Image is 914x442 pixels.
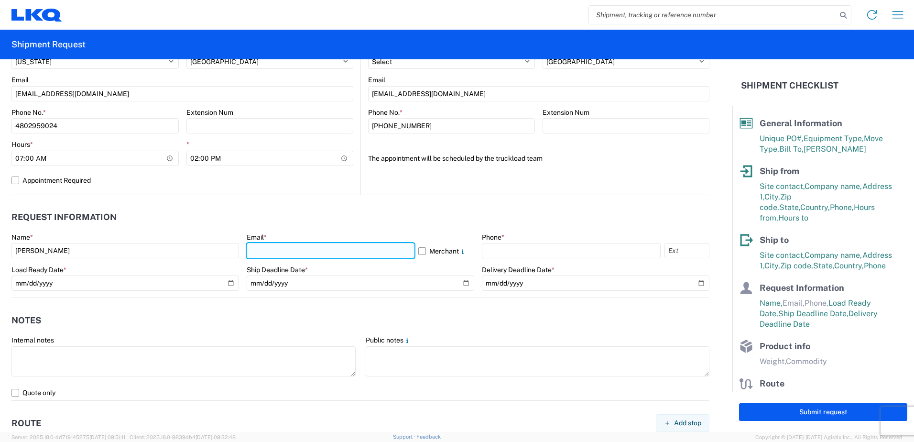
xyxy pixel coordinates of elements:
span: Client: 2025.18.0-9839db4 [130,434,236,440]
span: Country, [834,261,864,270]
span: Company name, [805,182,862,191]
button: Submit request [739,403,907,421]
span: Equipment Type, [804,134,864,143]
span: Commodity [786,357,827,366]
span: Site contact, [760,182,805,191]
span: City, [764,261,780,270]
label: Hours [11,140,33,149]
span: Ship from [760,166,799,176]
label: Load Ready Date [11,265,66,274]
label: Phone No. [11,108,46,117]
span: Server: 2025.18.0-dd719145275 [11,434,125,440]
span: Hours to [778,213,808,222]
label: Merchant [418,243,474,258]
span: Ship Deadline Date, [778,309,849,318]
span: Country, [800,203,830,212]
label: Ship Deadline Date [247,265,308,274]
span: Bill To, [779,144,804,154]
label: Phone No. [368,108,403,117]
label: Name [11,233,33,242]
h2: Request Information [11,212,117,222]
label: Delivery Deadline Date [482,265,555,274]
span: [DATE] 09:32:48 [196,434,236,440]
span: State, [813,261,834,270]
label: Internal notes [11,336,54,344]
span: Ship to [760,235,789,245]
label: Email [247,233,267,242]
h2: Route [11,419,41,428]
span: Copyright © [DATE]-[DATE] Agistix Inc., All Rights Reserved [755,433,903,442]
span: Name, [760,298,783,308]
input: Shipment, tracking or reference number [589,6,837,24]
span: Unique PO#, [760,134,804,143]
label: Extension Num [543,108,589,117]
span: Phone [864,261,886,270]
label: Email [368,76,385,84]
span: Zip code, [780,261,813,270]
span: State, [779,203,800,212]
span: Company name, [805,251,862,260]
a: Support [393,434,417,440]
span: [DATE] 09:51:11 [89,434,125,440]
input: Ext [664,243,709,258]
span: Phone, [830,203,854,212]
h2: Notes [11,316,41,325]
h2: Shipment Checklist [741,80,838,91]
span: Product info [760,341,810,351]
a: Feedback [416,434,441,440]
label: The appointment will be scheduled by the truckload team [368,151,543,166]
h2: Shipment Request [11,39,86,50]
span: Route [760,378,784,388]
label: Email [11,76,29,84]
span: Phone, [805,298,828,308]
span: Site contact, [760,251,805,260]
span: Email, [783,298,805,308]
span: Request Information [760,283,844,293]
label: Extension Num [186,108,233,117]
span: Weight, [760,357,786,366]
label: Phone [482,233,504,242]
span: City, [764,192,780,201]
button: Add stop [656,414,709,432]
label: Quote only [11,385,709,400]
span: General Information [760,118,842,128]
label: Appointment Required [11,173,353,188]
span: [PERSON_NAME] [804,144,866,154]
label: Public notes [366,336,411,344]
span: Add stop [674,419,701,428]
